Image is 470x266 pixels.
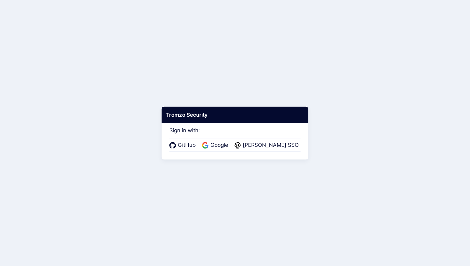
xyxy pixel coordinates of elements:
span: GitHub [176,141,198,149]
a: Google [202,141,230,149]
a: GitHub [169,141,198,149]
div: Tromzo Security [162,106,308,123]
div: Sign in with: [169,119,301,151]
span: Google [209,141,230,149]
a: [PERSON_NAME] SSO [234,141,301,149]
span: [PERSON_NAME] SSO [241,141,301,149]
